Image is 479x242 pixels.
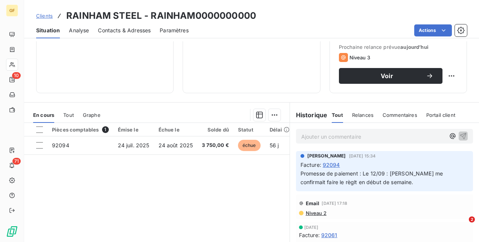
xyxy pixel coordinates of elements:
[352,112,374,118] span: Relances
[383,112,417,118] span: Commentaires
[349,154,376,158] span: [DATE] 15:34
[118,127,149,133] div: Émise le
[339,44,458,50] span: Prochaine relance prévue
[321,231,337,239] span: 92061
[349,54,370,60] span: Niveau 3
[63,112,74,118] span: Tout
[305,210,326,216] span: Niveau 2
[202,127,229,133] div: Solde dû
[339,68,442,84] button: Voir
[83,112,101,118] span: Graphe
[118,142,149,148] span: 24 juil. 2025
[69,27,89,34] span: Analyse
[52,142,69,148] span: 92094
[270,142,279,148] span: 56 j
[159,127,193,133] div: Échue le
[322,201,347,206] span: [DATE] 17:18
[98,27,151,34] span: Contacts & Adresses
[304,225,319,230] span: [DATE]
[290,110,328,119] h6: Historique
[12,158,21,165] span: 71
[400,44,429,50] span: aujourd’hui
[36,12,53,20] a: Clients
[323,161,340,169] span: 92094
[301,161,321,169] span: Facture :
[52,126,109,133] div: Pièces comptables
[299,231,320,239] span: Facture :
[102,126,109,133] span: 1
[66,9,256,23] h3: RAINHAM STEEL - RAINHAM0000000000
[414,24,452,36] button: Actions
[160,27,189,34] span: Paramètres
[36,27,60,34] span: Situation
[332,112,343,118] span: Tout
[348,73,426,79] span: Voir
[469,216,475,222] span: 2
[159,142,193,148] span: 24 août 2025
[12,72,21,79] span: 10
[426,112,455,118] span: Portail client
[307,153,346,159] span: [PERSON_NAME]
[453,216,471,234] iframe: Intercom live chat
[6,5,18,17] div: GF
[202,142,229,149] span: 3 750,00 €
[33,112,54,118] span: En cours
[36,13,53,19] span: Clients
[301,170,445,185] span: Promesse de paiement : Le 12/09 : [PERSON_NAME] me confirmait faire le règlt en début de semaine.
[238,140,261,151] span: échue
[306,200,320,206] span: Email
[270,127,290,133] div: Délai
[238,127,261,133] div: Statut
[6,225,18,237] img: Logo LeanPay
